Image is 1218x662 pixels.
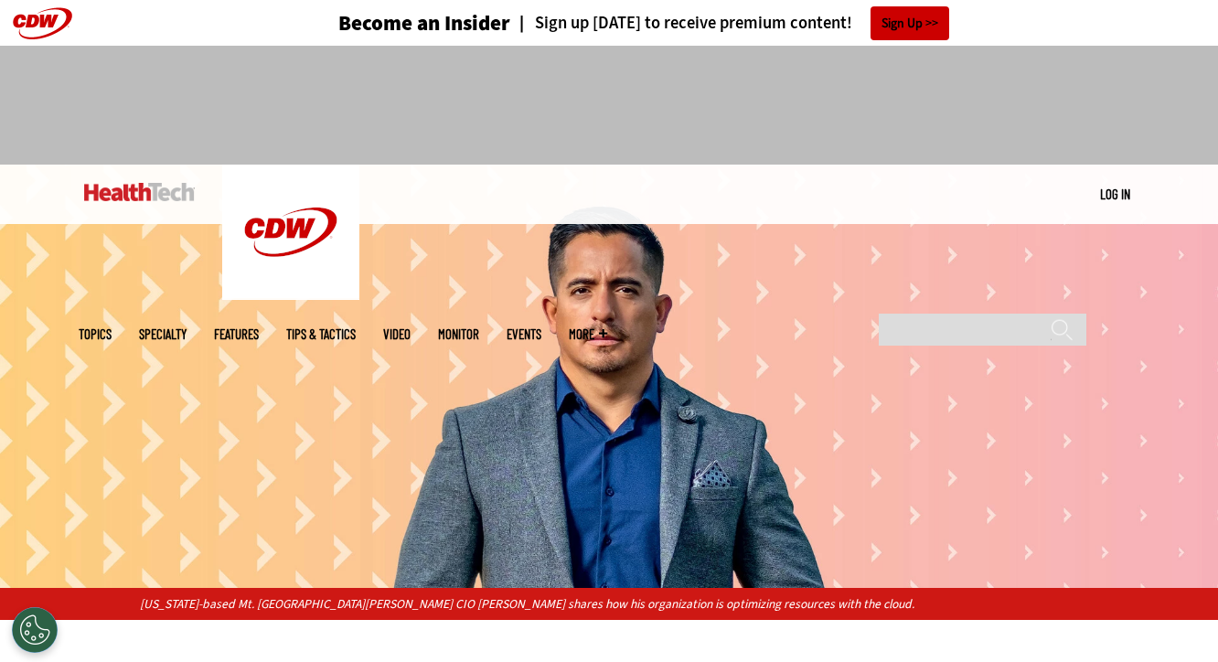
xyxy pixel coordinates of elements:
span: Topics [79,327,112,341]
iframe: advertisement [276,64,942,146]
span: More [569,327,607,341]
img: Home [84,183,195,201]
a: Sign Up [871,6,949,40]
p: [US_STATE]-based Mt. [GEOGRAPHIC_DATA][PERSON_NAME] CIO [PERSON_NAME] shares how his organization... [140,594,1079,614]
a: Sign up [DATE] to receive premium content! [510,15,852,32]
a: Events [507,327,541,341]
a: Features [214,327,259,341]
a: Become an Insider [270,13,510,34]
a: CDW [222,285,359,304]
img: Home [222,165,359,300]
a: Log in [1100,186,1130,202]
span: Specialty [139,327,187,341]
a: MonITor [438,327,479,341]
a: Video [383,327,411,341]
h3: Become an Insider [338,13,510,34]
div: User menu [1100,185,1130,204]
button: Open Preferences [12,607,58,653]
a: Tips & Tactics [286,327,356,341]
div: Cookies Settings [12,607,58,653]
